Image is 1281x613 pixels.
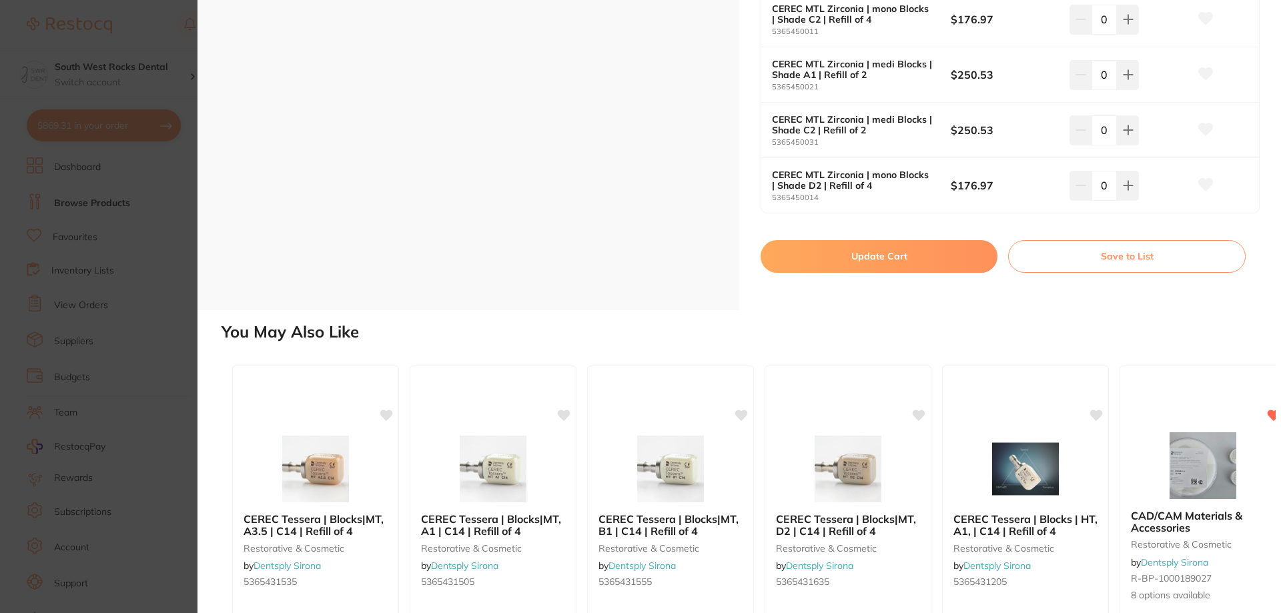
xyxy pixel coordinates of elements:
a: Dentsply Sirona [786,560,853,572]
b: CEREC Tessera | Blocks|MT, B1 | C14 | Refill of 4 [598,513,743,538]
small: 5365431535 [244,576,388,587]
small: 5365431205 [953,576,1098,587]
img: CAD/CAM Materials & Accessories [1160,432,1246,499]
span: 8 options available [1131,589,1275,602]
span: by [598,560,676,572]
small: 5365450031 [772,138,951,147]
b: CEREC Tessera | Blocks | HT, A1, | C14 | Refill of 4 [953,513,1098,538]
small: 5365431505 [421,576,565,587]
small: 5365431555 [598,576,743,587]
b: CEREC MTL Zirconia | mono Blocks | Shade D2 | Refill of 4 [772,169,933,191]
small: restorative & cosmetic [776,543,920,554]
h2: You May Also Like [222,323,1276,342]
button: Save to List [1008,240,1246,272]
small: 5365450014 [772,193,951,202]
span: by [953,560,1031,572]
small: restorative & cosmetic [421,543,565,554]
span: by [421,560,498,572]
b: CEREC Tessera | Blocks|MT, D2 | C14 | Refill of 4 [776,513,920,538]
a: Dentsply Sirona [1141,556,1208,568]
small: 5365450011 [772,27,951,36]
img: CEREC Tessera | Blocks|MT, D2 | C14 | Refill of 4 [805,436,891,502]
b: CEREC Tessera | Blocks|MT, A1 | C14 | Refill of 4 [421,513,565,538]
a: Dentsply Sirona [963,560,1031,572]
small: restorative & cosmetic [598,543,743,554]
small: restorative & cosmetic [244,543,388,554]
span: by [244,560,321,572]
img: CEREC Tessera | Blocks|MT, A3.5 | C14 | Refill of 4 [272,436,359,502]
small: 5365431635 [776,576,920,587]
small: R-BP-1000189027 [1131,573,1275,584]
img: CEREC Tessera | Blocks|MT, A1 | C14 | Refill of 4 [450,436,536,502]
b: $250.53 [951,67,1058,82]
small: restorative & cosmetic [1131,539,1275,550]
b: $176.97 [951,12,1058,27]
b: $176.97 [951,178,1058,193]
b: CAD/CAM Materials & Accessories [1131,510,1275,534]
span: by [1131,556,1208,568]
b: CEREC MTL Zirconia | medi Blocks | Shade A1 | Refill of 2 [772,59,933,80]
small: restorative & cosmetic [953,543,1098,554]
b: CEREC MTL Zirconia | mono Blocks | Shade C2 | Refill of 4 [772,3,933,25]
a: Dentsply Sirona [254,560,321,572]
b: $250.53 [951,123,1058,137]
a: Dentsply Sirona [431,560,498,572]
img: CEREC Tessera | Blocks | HT, A1, | C14 | Refill of 4 [982,436,1069,502]
span: by [776,560,853,572]
button: Update Cart [761,240,997,272]
img: CEREC Tessera | Blocks|MT, B1 | C14 | Refill of 4 [627,436,714,502]
b: CEREC Tessera | Blocks|MT, A3.5 | C14 | Refill of 4 [244,513,388,538]
small: 5365450021 [772,83,951,91]
a: Dentsply Sirona [608,560,676,572]
b: CEREC MTL Zirconia | medi Blocks | Shade C2 | Refill of 2 [772,114,933,135]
